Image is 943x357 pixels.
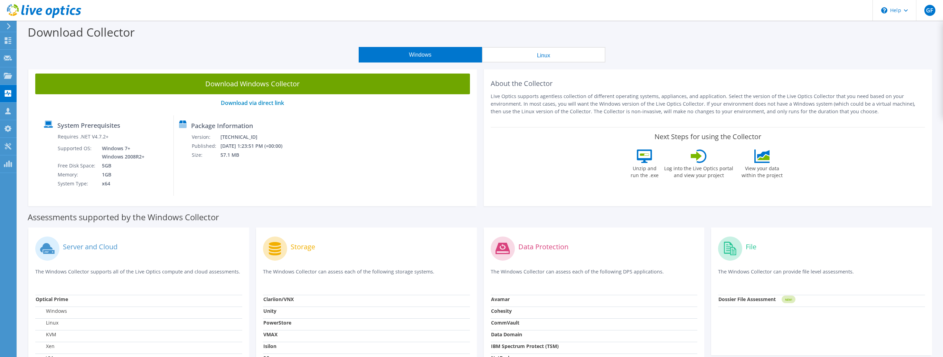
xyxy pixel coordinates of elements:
h2: About the Collector [491,79,925,88]
td: Size: [191,151,220,160]
a: Download Windows Collector [35,74,470,94]
label: Package Information [191,122,253,129]
td: Supported OS: [57,144,97,161]
strong: Clariion/VNX [263,296,294,302]
label: Next Steps for using the Collector [654,133,761,141]
td: 1GB [97,170,146,179]
label: System Prerequisites [57,122,120,129]
td: [TECHNICAL_ID] [220,133,292,142]
label: Download Collector [28,24,135,40]
td: Published: [191,142,220,151]
strong: Data Domain [491,331,522,338]
p: The Windows Collector can assess each of the following DPS applications. [491,268,698,282]
td: x64 [97,179,146,188]
td: [DATE] 1:23:51 PM (+00:00) [220,142,292,151]
p: The Windows Collector supports all of the Live Optics compute and cloud assessments. [35,268,242,282]
strong: PowerStore [263,319,291,326]
label: File [746,243,756,250]
td: System Type: [57,179,97,188]
label: Log into the Live Optics portal and view your project [664,163,734,179]
p: Live Optics supports agentless collection of different operating systems, appliances, and applica... [491,93,925,115]
label: Windows [36,308,67,315]
a: Download via direct link [221,99,284,107]
label: Requires .NET V4.7.2+ [58,133,109,140]
svg: \n [881,7,887,13]
td: 5GB [97,161,146,170]
label: View your data within the project [737,163,787,179]
strong: VMAX [263,331,277,338]
td: 57.1 MB [220,151,292,160]
label: Xen [36,343,55,350]
p: The Windows Collector can provide file level assessments. [718,268,925,282]
strong: IBM Spectrum Protect (TSM) [491,343,559,349]
label: Linux [36,319,58,326]
p: The Windows Collector can assess each of the following storage systems. [263,268,470,282]
td: Version: [191,133,220,142]
strong: Isilon [263,343,276,349]
label: Unzip and run the .exe [629,163,660,179]
strong: Optical Prime [36,296,68,302]
td: Free Disk Space: [57,161,97,170]
label: Assessments supported by the Windows Collector [28,214,219,221]
tspan: NEW! [785,298,792,301]
strong: Cohesity [491,308,512,314]
button: Windows [359,47,482,62]
button: Linux [482,47,605,62]
label: KVM [36,331,56,338]
label: Storage [291,243,315,250]
strong: Avamar [491,296,510,302]
td: Windows 7+ Windows 2008R2+ [97,144,146,161]
label: Server and Cloud [63,243,117,250]
td: Memory: [57,170,97,179]
strong: Dossier File Assessment [718,296,776,302]
strong: CommVault [491,319,519,326]
label: Data Protection [518,243,568,250]
strong: Unity [263,308,276,314]
span: GF [924,5,935,16]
